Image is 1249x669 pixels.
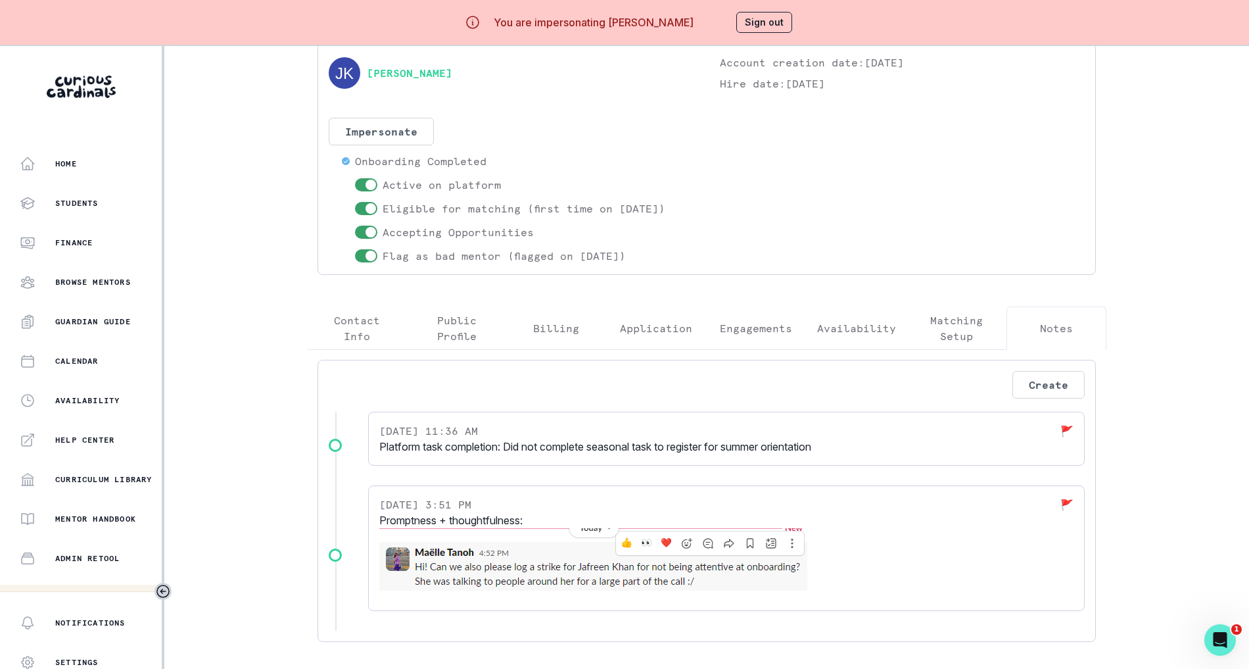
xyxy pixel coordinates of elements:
img: Curious Cardinals Logo [47,76,116,98]
p: [DATE] 3:51 PM [379,497,471,512]
p: Availability [817,320,896,336]
p: Availability [55,395,120,406]
p: Mentor Handbook [55,514,136,524]
p: You are impersonating [PERSON_NAME] [494,14,694,30]
p: Active on platform [383,177,501,193]
p: Admin Retool [55,553,120,564]
div: 🚩 [379,497,1073,512]
p: Public Profile [418,312,496,344]
p: Curriculum Library [55,474,153,485]
p: [DATE] 11:36 AM [379,423,478,439]
p: Platform task completion: Did not complete seasonal task to register for summer orientation [379,439,1073,455]
button: Sign out [736,12,792,33]
button: Toggle sidebar [154,583,172,600]
p: Billing [533,320,579,336]
img: svg [329,57,360,89]
p: Hire date: [DATE] [720,76,1085,91]
button: Create [1012,371,1085,399]
p: Notifications [55,618,126,628]
p: Eligible for matching (first time on [DATE]) [383,201,665,216]
a: [PERSON_NAME] [367,65,452,81]
span: 1 [1231,624,1242,635]
p: Application [620,320,692,336]
p: Matching Setup [918,312,996,344]
p: Contact Info [318,312,396,344]
p: Engagements [720,320,792,336]
p: Home [55,159,77,169]
p: Browse Mentors [55,277,131,287]
p: Promptness + thoughtfulness: [379,512,1073,600]
p: Onboarding Completed [355,153,486,169]
p: Account creation date: [DATE] [720,55,1085,70]
iframe: Intercom live chat [1204,624,1236,656]
p: Calendar [55,356,99,366]
p: Help Center [55,435,114,445]
p: Flag as bad mentor (flagged on [DATE]) [383,248,626,264]
p: Accepting Opportunities [383,224,534,240]
p: Students [55,198,99,209]
button: Impersonate [329,118,434,145]
p: Guardian Guide [55,316,131,327]
div: 🚩 [379,423,1073,439]
p: Finance [55,237,93,248]
p: Notes [1040,320,1073,336]
p: Settings [55,657,99,668]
